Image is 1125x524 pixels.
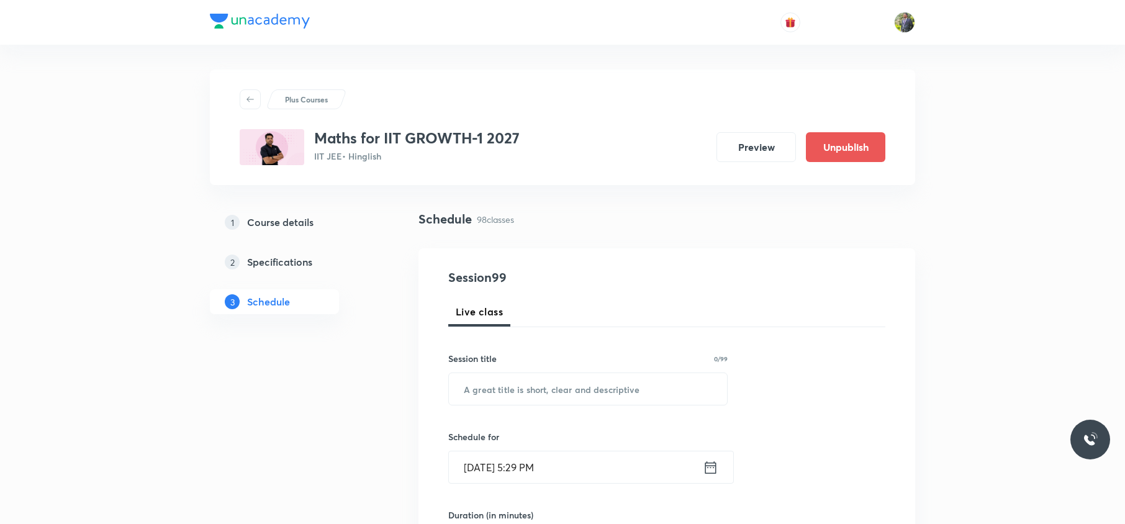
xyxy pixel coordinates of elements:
[247,215,314,230] h5: Course details
[714,356,728,362] p: 0/99
[780,12,800,32] button: avatar
[247,255,312,269] h5: Specifications
[456,304,503,319] span: Live class
[210,210,379,235] a: 1Course details
[210,14,310,32] a: Company Logo
[894,12,915,33] img: Ahamed Ahamed
[418,210,472,228] h4: Schedule
[247,294,290,309] h5: Schedule
[449,373,727,405] input: A great title is short, clear and descriptive
[1083,432,1098,447] img: ttu
[716,132,796,162] button: Preview
[314,129,520,147] h3: Maths for IIT GROWTH-1 2027
[448,430,728,443] h6: Schedule for
[210,14,310,29] img: Company Logo
[448,508,533,522] h6: Duration (in minutes)
[225,215,240,230] p: 1
[314,150,520,163] p: IIT JEE • Hinglish
[210,250,379,274] a: 2Specifications
[448,352,497,365] h6: Session title
[225,294,240,309] p: 3
[477,213,514,226] p: 98 classes
[785,17,796,28] img: avatar
[225,255,240,269] p: 2
[240,129,304,165] img: CF03CA1C-7EA4-4A15-8C71-245412D05A97_plus.png
[448,268,675,287] h4: Session 99
[806,132,885,162] button: Unpublish
[285,94,328,105] p: Plus Courses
